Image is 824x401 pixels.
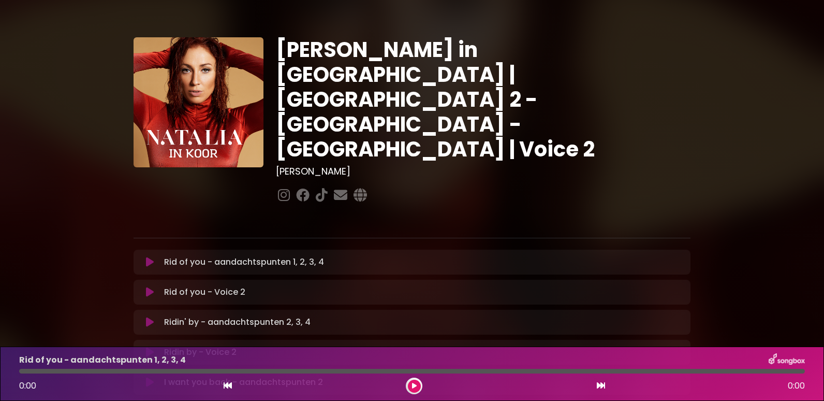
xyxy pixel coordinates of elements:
[134,37,263,167] img: YTVS25JmS9CLUqXqkEhs
[164,256,324,268] p: Rid of you - aandachtspunten 1, 2, 3, 4
[276,166,690,177] h3: [PERSON_NAME]
[19,380,36,392] span: 0:00
[19,354,186,366] p: Rid of you - aandachtspunten 1, 2, 3, 4
[769,353,805,367] img: songbox-logo-white.png
[164,286,245,298] p: Rid of you - Voice 2
[164,346,237,359] p: Ridin by - Voice 2
[788,380,805,392] span: 0:00
[164,316,311,328] p: Ridin' by - aandachtspunten 2, 3, 4
[276,37,690,162] h1: [PERSON_NAME] in [GEOGRAPHIC_DATA] | [GEOGRAPHIC_DATA] 2 - [GEOGRAPHIC_DATA] - [GEOGRAPHIC_DATA] ...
